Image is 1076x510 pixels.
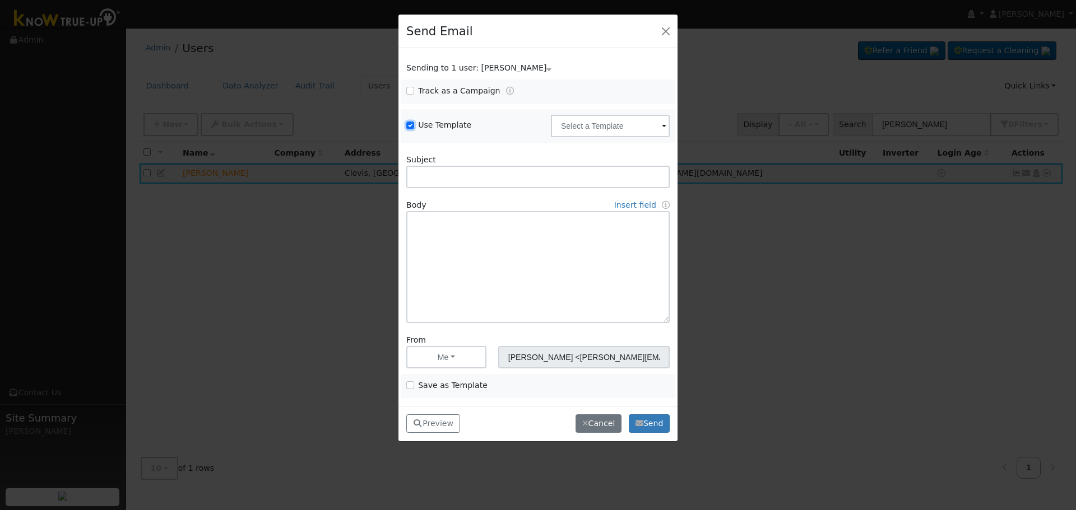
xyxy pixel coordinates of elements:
a: Insert field [614,200,656,209]
input: Select a Template [551,115,670,137]
button: Cancel [576,414,622,433]
input: Save as Template [406,381,414,389]
label: Subject [406,154,436,166]
label: Body [406,199,426,211]
div: Show users [401,62,676,74]
input: Use Template [406,121,414,129]
input: Track as a Campaign [406,87,414,95]
button: Preview [406,414,460,433]
label: Use Template [418,119,471,131]
button: Me [406,346,486,368]
a: Fields [662,200,670,209]
button: Send [629,414,670,433]
label: From [406,334,426,346]
a: Tracking Campaigns [506,86,514,95]
label: Save as Template [418,380,488,391]
label: Track as a Campaign [418,85,500,97]
h4: Send Email [406,22,472,40]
